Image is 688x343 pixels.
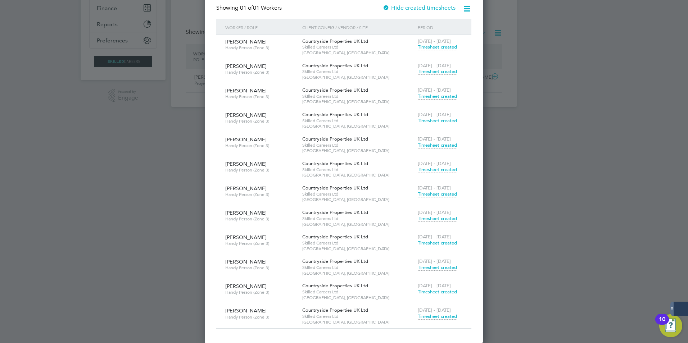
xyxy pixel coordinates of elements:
span: Timesheet created [418,44,457,50]
span: Countryside Properties UK Ltd [302,160,368,166]
span: Countryside Properties UK Ltd [302,258,368,264]
button: Open Resource Center, 10 new notifications [659,314,682,337]
span: [PERSON_NAME] [225,161,267,167]
label: Hide created timesheets [383,4,456,12]
span: [GEOGRAPHIC_DATA], [GEOGRAPHIC_DATA] [302,148,414,154]
span: Countryside Properties UK Ltd [302,283,368,289]
span: Skilled Careers Ltd [302,265,414,270]
span: Handy Person (Zone 3) [225,167,297,173]
span: Countryside Properties UK Ltd [302,63,368,69]
span: [DATE] - [DATE] [418,111,451,118]
span: [PERSON_NAME] [225,259,267,265]
span: Handy Person (Zone 3) [225,241,297,246]
span: Handy Person (Zone 3) [225,118,297,124]
span: [DATE] - [DATE] [418,160,451,166]
span: [GEOGRAPHIC_DATA], [GEOGRAPHIC_DATA] [302,319,414,325]
span: [DATE] - [DATE] [418,258,451,264]
span: Countryside Properties UK Ltd [302,307,368,313]
span: Timesheet created [418,289,457,295]
span: [GEOGRAPHIC_DATA], [GEOGRAPHIC_DATA] [302,74,414,80]
span: Timesheet created [418,215,457,222]
span: Countryside Properties UK Ltd [302,185,368,191]
span: [GEOGRAPHIC_DATA], [GEOGRAPHIC_DATA] [302,123,414,129]
span: Timesheet created [418,93,457,100]
span: Countryside Properties UK Ltd [302,38,368,44]
span: [DATE] - [DATE] [418,307,451,313]
span: [DATE] - [DATE] [418,38,451,44]
span: Handy Person (Zone 3) [225,216,297,222]
span: [DATE] - [DATE] [418,63,451,69]
div: Period [416,19,464,36]
span: Handy Person (Zone 3) [225,94,297,100]
span: Handy Person (Zone 3) [225,45,297,51]
span: [GEOGRAPHIC_DATA], [GEOGRAPHIC_DATA] [302,270,414,276]
span: [GEOGRAPHIC_DATA], [GEOGRAPHIC_DATA] [302,50,414,56]
span: [PERSON_NAME] [225,112,267,118]
div: 10 [659,319,665,329]
span: Handy Person (Zone 3) [225,143,297,148]
span: [PERSON_NAME] [225,210,267,216]
span: Countryside Properties UK Ltd [302,136,368,142]
span: Skilled Careers Ltd [302,216,414,221]
span: Countryside Properties UK Ltd [302,87,368,93]
span: Skilled Careers Ltd [302,69,414,74]
span: Skilled Careers Ltd [302,289,414,295]
span: [GEOGRAPHIC_DATA], [GEOGRAPHIC_DATA] [302,172,414,178]
span: [PERSON_NAME] [225,136,267,143]
span: Timesheet created [418,240,457,246]
span: 01 of [240,4,253,12]
span: [PERSON_NAME] [225,38,267,45]
span: [DATE] - [DATE] [418,283,451,289]
span: Countryside Properties UK Ltd [302,234,368,240]
span: [GEOGRAPHIC_DATA], [GEOGRAPHIC_DATA] [302,221,414,227]
span: [PERSON_NAME] [225,185,267,192]
span: [DATE] - [DATE] [418,209,451,215]
span: [PERSON_NAME] [225,63,267,69]
span: Timesheet created [418,142,457,148]
span: [DATE] - [DATE] [418,136,451,142]
span: Skilled Careers Ltd [302,44,414,50]
span: Timesheet created [418,68,457,75]
span: [GEOGRAPHIC_DATA], [GEOGRAPHIC_DATA] [302,99,414,105]
span: [GEOGRAPHIC_DATA], [GEOGRAPHIC_DATA] [302,246,414,252]
span: Countryside Properties UK Ltd [302,209,368,215]
span: Skilled Careers Ltd [302,240,414,246]
span: Handy Person (Zone 3) [225,314,297,320]
span: Skilled Careers Ltd [302,191,414,197]
span: Handy Person (Zone 3) [225,289,297,295]
span: Timesheet created [418,191,457,197]
span: [PERSON_NAME] [225,283,267,289]
span: Skilled Careers Ltd [302,314,414,319]
span: [DATE] - [DATE] [418,87,451,93]
span: Skilled Careers Ltd [302,142,414,148]
span: Countryside Properties UK Ltd [302,111,368,118]
span: [PERSON_NAME] [225,87,267,94]
span: Skilled Careers Ltd [302,93,414,99]
span: [PERSON_NAME] [225,234,267,241]
span: Handy Person (Zone 3) [225,192,297,197]
span: [GEOGRAPHIC_DATA], [GEOGRAPHIC_DATA] [302,197,414,202]
span: [DATE] - [DATE] [418,185,451,191]
span: Skilled Careers Ltd [302,167,414,173]
div: Client Config / Vendor / Site [300,19,416,36]
div: Worker / Role [223,19,300,36]
span: Skilled Careers Ltd [302,118,414,124]
span: [GEOGRAPHIC_DATA], [GEOGRAPHIC_DATA] [302,295,414,301]
span: Handy Person (Zone 3) [225,265,297,271]
span: Timesheet created [418,166,457,173]
span: 01 Workers [240,4,282,12]
div: Showing [216,4,283,12]
span: Timesheet created [418,118,457,124]
span: Timesheet created [418,313,457,320]
span: Timesheet created [418,264,457,271]
span: Handy Person (Zone 3) [225,69,297,75]
span: [PERSON_NAME] [225,307,267,314]
span: [DATE] - [DATE] [418,234,451,240]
